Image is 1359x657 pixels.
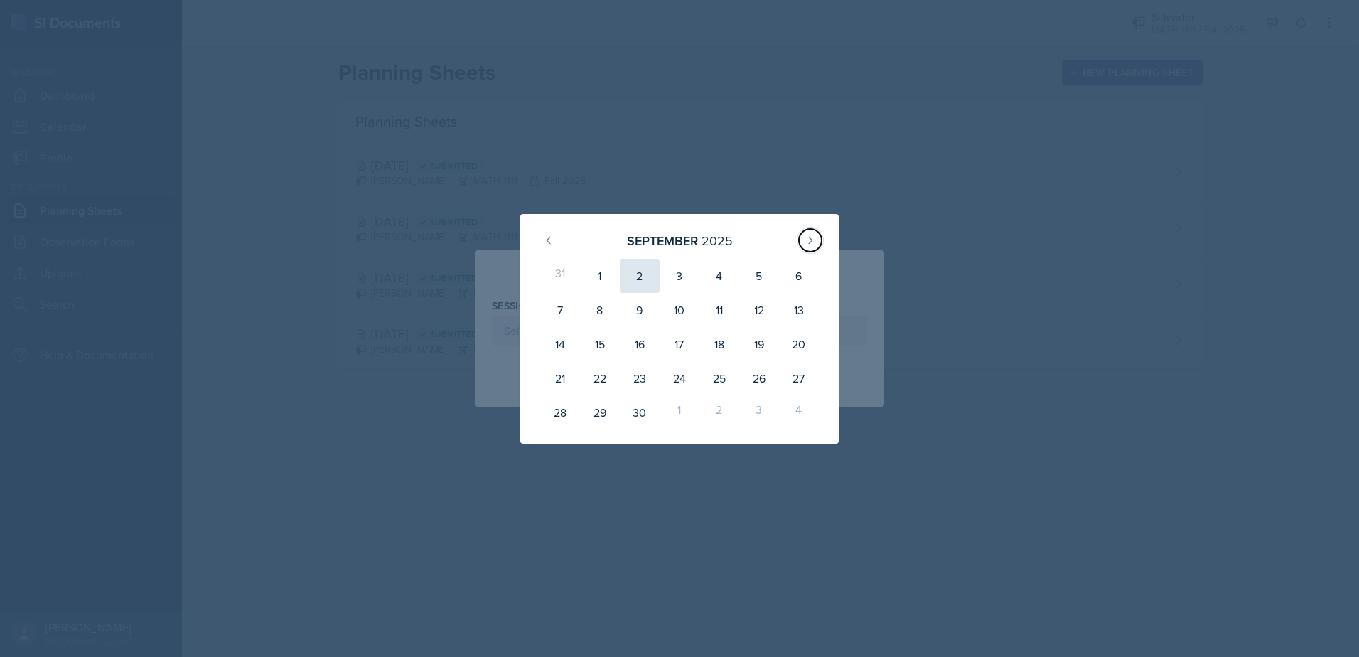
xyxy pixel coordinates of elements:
div: 19 [739,327,779,361]
div: 9 [620,293,660,327]
div: 1 [580,259,620,293]
div: 25 [699,361,739,395]
div: 20 [779,327,819,361]
div: 29 [580,395,620,429]
div: 28 [540,395,580,429]
div: 15 [580,327,620,361]
div: 16 [620,327,660,361]
div: 8 [580,293,620,327]
div: 30 [620,395,660,429]
div: 4 [699,259,739,293]
div: 11 [699,293,739,327]
div: 23 [620,361,660,395]
div: September [627,231,698,250]
div: 21 [540,361,580,395]
div: 2 [620,259,660,293]
div: 17 [660,327,699,361]
div: 27 [779,361,819,395]
div: 18 [699,327,739,361]
div: 24 [660,361,699,395]
div: 4 [779,395,819,429]
div: 6 [779,259,819,293]
div: 3 [739,395,779,429]
div: 22 [580,361,620,395]
div: 26 [739,361,779,395]
div: 7 [540,293,580,327]
div: 1 [660,395,699,429]
div: 31 [540,259,580,293]
div: 2 [699,395,739,429]
div: 14 [540,327,580,361]
div: 13 [779,293,819,327]
div: 5 [739,259,779,293]
div: 10 [660,293,699,327]
div: 12 [739,293,779,327]
div: 2025 [702,231,733,250]
div: 3 [660,259,699,293]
